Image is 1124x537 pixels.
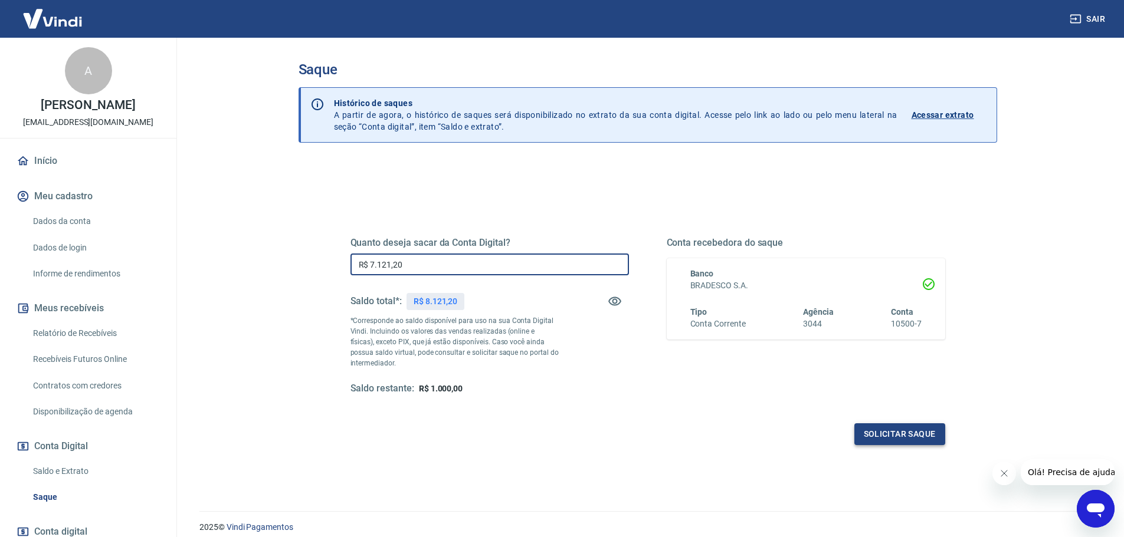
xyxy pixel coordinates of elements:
span: Olá! Precisa de ajuda? [7,8,99,18]
button: Conta Digital [14,433,162,459]
span: Tipo [690,307,707,317]
h6: 10500-7 [891,318,922,330]
a: Informe de rendimentos [28,262,162,286]
button: Sair [1067,8,1110,30]
a: Acessar extrato [912,97,987,133]
span: Banco [690,269,714,278]
h6: Conta Corrente [690,318,746,330]
p: [PERSON_NAME] [41,99,135,111]
h3: Saque [299,61,997,78]
a: Recebíveis Futuros Online [28,347,162,371]
iframe: Fechar mensagem [992,462,1016,485]
iframe: Mensagem da empresa [1021,459,1115,485]
span: Agência [803,307,834,317]
h6: 3044 [803,318,834,330]
a: Início [14,148,162,174]
a: Relatório de Recebíveis [28,321,162,345]
p: *Corresponde ao saldo disponível para uso na sua Conta Digital Vindi. Incluindo os valores das ve... [350,315,559,368]
h5: Saldo total*: [350,295,402,307]
iframe: Botão para abrir a janela de mensagens [1077,490,1115,528]
p: 2025 © [199,521,1096,533]
span: Conta [891,307,913,317]
a: Dados da conta [28,209,162,233]
p: Acessar extrato [912,109,974,121]
p: [EMAIL_ADDRESS][DOMAIN_NAME] [23,116,153,129]
p: R$ 8.121,20 [414,295,457,308]
a: Contratos com credores [28,374,162,398]
a: Saldo e Extrato [28,459,162,483]
button: Meu cadastro [14,183,162,209]
a: Vindi Pagamentos [227,522,293,532]
h5: Conta recebedora do saque [667,237,945,249]
a: Dados de login [28,236,162,260]
h6: BRADESCO S.A. [690,279,922,292]
h5: Quanto deseja sacar da Conta Digital? [350,237,629,249]
p: A partir de agora, o histórico de saques será disponibilizado no extrato da sua conta digital. Ac... [334,97,897,133]
p: Histórico de saques [334,97,897,109]
a: Saque [28,485,162,509]
span: R$ 1.000,00 [419,384,463,393]
button: Solicitar saque [854,423,945,445]
a: Disponibilização de agenda [28,400,162,424]
img: Vindi [14,1,91,37]
h5: Saldo restante: [350,383,414,395]
button: Meus recebíveis [14,295,162,321]
div: A [65,47,112,94]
